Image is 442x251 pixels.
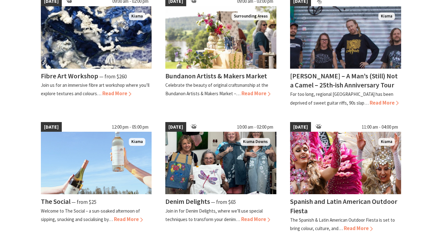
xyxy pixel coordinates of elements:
[41,122,62,132] span: [DATE]
[165,197,210,206] h4: Denim Delights
[41,208,140,222] p: Welcome to The Social – a sun-soaked afternoon of sipping, snacking and socialising by…
[129,138,145,146] span: Kiama
[165,132,276,194] img: group holding up their denim paintings
[290,132,401,194] img: Dancers in jewelled pink and silver costumes with feathers, holding their hands up while smiling
[102,90,131,97] span: Read More
[71,199,96,205] span: ⁠— from $25
[41,6,152,69] img: Fibre Art
[241,216,270,223] span: Read More
[165,208,263,222] p: Join in for Denim Delights, where we’ll use special techniques to transform your denim…
[290,217,395,231] p: The Spanish & Latin American Outdoor Fiesta is set to bring colour, culture, and…
[359,122,401,132] span: 11:00 am - 04:00 pm
[41,71,98,80] h4: Fibre Art Workshop
[109,122,152,132] span: 12:00 pm - 05:00 pm
[344,225,373,232] span: Read More
[41,82,149,96] p: Join us for an immersive fibre art workshop where you’ll explore textures and colours…
[290,71,398,89] h4: [PERSON_NAME] – A Man’s (Still) Not a Camel – 25th-ish Anniversary Tour
[211,199,236,205] span: ⁠— from $65
[241,90,270,97] span: Read More
[99,73,127,80] span: ⁠— from $260
[165,71,267,80] h4: Bundanon Artists & Makers Market
[129,12,145,20] span: Kiama
[41,197,70,206] h4: The Social
[290,122,311,132] span: [DATE]
[378,138,395,146] span: Kiama
[165,122,186,132] span: [DATE]
[165,6,276,69] img: A seleciton of ceramic goods are placed on a table outdoor with river views behind
[41,132,152,194] img: The Social
[290,197,397,215] h4: Spanish and Latin American Outdoor Fiesta
[231,12,270,20] span: Surrounding Areas
[41,122,152,233] a: [DATE] 12:00 pm - 05:00 pm The Social Kiama The Social ⁠— from $25 Welcome to The Social – a sun-...
[165,122,276,233] a: [DATE] 10:00 am - 02:00 pm group holding up their denim paintings Kiama Downs Denim Delights ⁠— f...
[165,82,268,96] p: Celebrate the beauty of original craftsmanship at the Bundanon Artists & Makers Market –…
[114,216,143,223] span: Read More
[290,91,393,106] p: For too long, regional [GEOGRAPHIC_DATA] has been deprived of sweet guitar riffs, 90s slap…
[370,99,399,106] span: Read More
[290,122,401,233] a: [DATE] 11:00 am - 04:00 pm Dancers in jewelled pink and silver costumes with feathers, holding th...
[290,6,401,69] img: Frenzel Rhomb Kiama Pavilion Saturday 4th October
[234,122,276,132] span: 10:00 am - 02:00 pm
[378,12,395,20] span: Kiama
[240,138,270,146] span: Kiama Downs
